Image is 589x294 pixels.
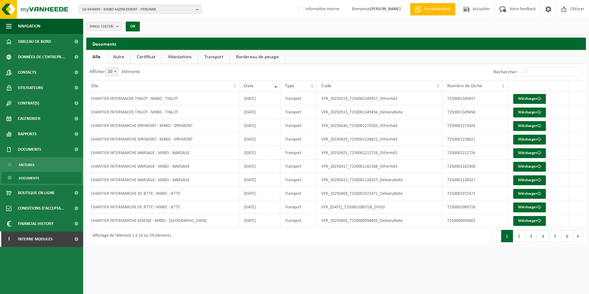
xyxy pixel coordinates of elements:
td: CHANTIER INTERMARCHE ASSESSE - MXBD - [GEOGRAPHIC_DATA] [86,214,239,227]
count: (18/18) [101,24,114,28]
strong: [PERSON_NAME] [370,7,401,11]
span: Date [244,84,254,88]
td: [DATE] [239,119,280,133]
td: Transport [280,92,317,105]
span: 10 [105,67,118,76]
td: [DATE] [239,146,280,160]
td: T250000994602 [443,214,508,227]
a: Télécharger [513,135,546,145]
td: Transport [280,133,317,146]
span: Contacts [18,65,36,80]
td: VFR_20250519_T250001349457_IDFormA5 [317,92,443,105]
a: Télécharger [513,175,546,185]
h2: Documents [86,38,586,50]
span: Calendrier [18,111,40,126]
td: Transport [280,119,317,133]
a: Documents [2,172,82,184]
span: Documents [19,172,39,184]
td: T250001212724 [443,146,508,160]
td: CHANTIER INTERMACHE TINLOT - MXBD - TINLOT [86,105,239,119]
span: Financial History [18,216,53,231]
button: 3 [525,230,537,242]
td: Transport [280,160,317,173]
span: Tableau de bord [18,34,51,49]
a: Télécharger [513,94,546,104]
td: CHANTIER INTERMARCHE DE JETTE - MXBD - JETTE [86,187,239,200]
span: Données de l'entrepr... [18,49,65,65]
a: Demande devis [410,3,455,15]
button: 5 [549,230,561,242]
td: Transport [280,214,317,227]
button: 10-944899 - MXBD AGENCEMENT - PERONNE [79,5,202,14]
button: Next [573,230,583,242]
span: Type [285,84,294,88]
button: Site(s)(18/18) [86,22,122,31]
td: VFR_20250425_T250001212724_IDFormA5 [317,146,443,160]
td: T250001228621 [443,133,508,146]
span: Documents [18,142,41,157]
td: [DATE] [239,214,280,227]
td: VFR_20250417_T250001162308_IDFormA5 [317,160,443,173]
label: Afficher éléments [89,69,140,74]
td: [DATE] [239,92,280,105]
td: VFR_20250515_T250001349456_DeliveryNote [317,105,443,119]
a: Télécharger [513,121,546,131]
span: Interne modules [18,231,53,247]
a: Télécharger [513,202,546,212]
td: VFR_20250402_T250000994602_DeliveryNote [317,214,443,227]
td: CHANTIER INTERMACHE TINLOT - MXBD - TINLOT [86,92,239,105]
td: Transport [280,173,317,187]
span: Demande devis [423,6,452,12]
span: Utilisateurs [18,80,43,96]
button: 4 [537,230,549,242]
a: Télécharger [513,162,546,172]
button: Previous [491,230,501,242]
span: Contrat(s) [18,96,39,111]
span: Site(s) [90,22,114,31]
td: [DATE] [239,105,280,119]
td: [DATE] [239,200,280,214]
td: T250001128327 [443,173,508,187]
button: 1 [501,230,513,242]
span: Site [91,84,98,88]
a: Télécharger [513,216,546,226]
button: 6 [561,230,573,242]
span: 10 [105,67,119,76]
a: Télécharger [513,108,546,117]
td: CHANTIER INTERMARCHE DE JETTE - MXBD - JETTE [86,200,239,214]
td: CHANTIER INTERMARCHE WARSAGE - MXBD - WARSAGE [86,173,239,187]
td: Transport [280,200,317,214]
a: Télécharger [513,148,546,158]
td: [DATE] [239,173,280,187]
td: CHANTIER INTERMARCHE SPRIMONT - MXBD - SPRIMONT [86,133,239,146]
span: Rapports [18,126,37,142]
td: CHANTIER INTERMARCHE WARSAGE - MXBD - WARSAGE [86,160,239,173]
td: VFR_20250415_T250001128327_DeliveryNote [317,173,443,187]
label: Information interne [297,5,339,14]
td: [DATE] [239,133,280,146]
button: OK [126,22,140,31]
div: Affichage de l'élément 1 à 10 sur 59 éléments [89,231,171,242]
td: VFR_20250409_T250001072471_DeliveryNote [317,187,443,200]
span: Numéro de tâche [447,84,482,88]
td: VFR_20250429_T250001228621_IDFormA5 [317,133,443,146]
td: [DATE] [239,187,280,200]
a: Alle [86,50,107,64]
span: Boutique en ligne [18,185,55,201]
span: Factures [19,159,35,171]
td: VFR_[DATE]_T250001089726_DIGID [317,200,443,214]
span: Code [321,84,331,88]
a: Autre [107,50,130,64]
span: 10-944899 - MXBD AGENCEMENT - PERONNE [82,5,193,14]
span: Navigation [18,18,40,34]
td: T250001349456 [443,105,508,119]
button: 2 [513,230,525,242]
span: Conditions d'accepta... [18,201,64,216]
a: Attestations [162,50,198,64]
td: [DATE] [239,160,280,173]
td: T250001273503 [443,119,508,133]
td: VFR_20250430_T250001273503_IDFormA5 [317,119,443,133]
td: T250001349457 [443,92,508,105]
a: Télécharger [513,189,546,199]
label: Rechercher: [494,70,518,75]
